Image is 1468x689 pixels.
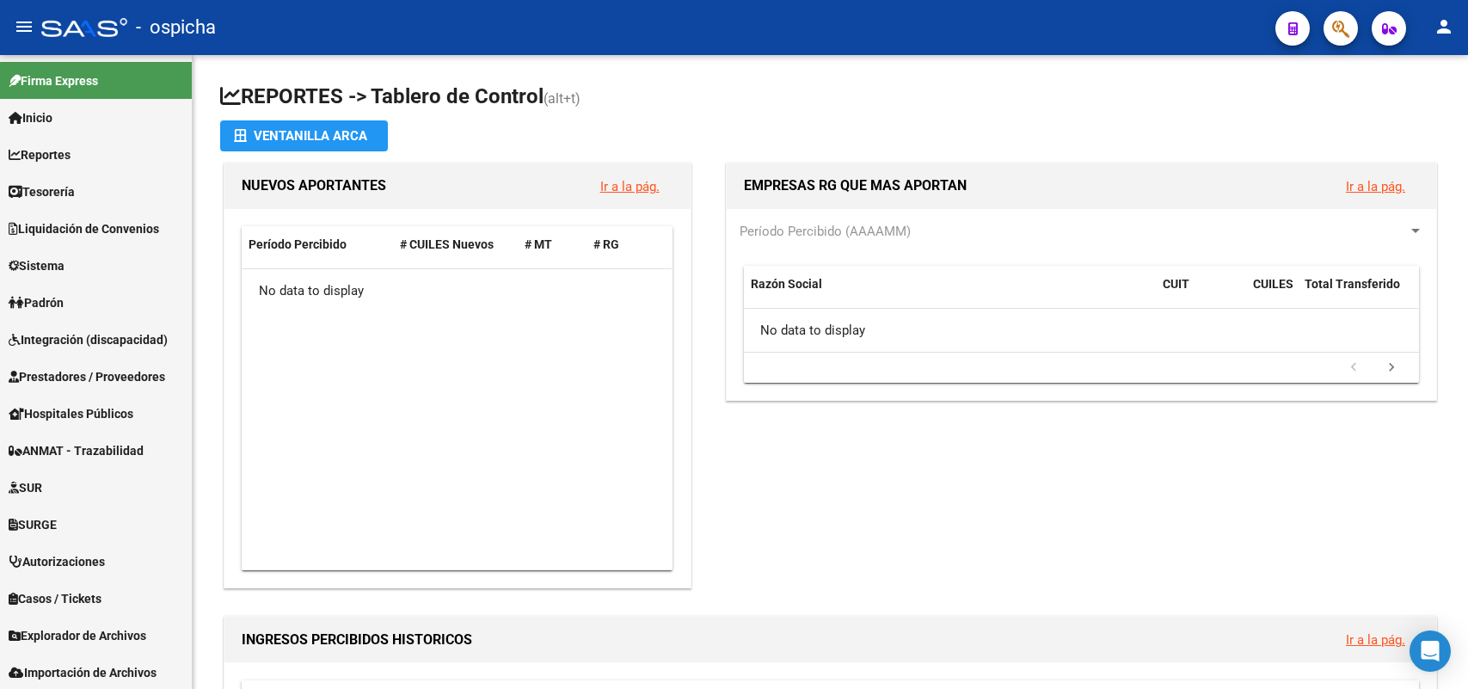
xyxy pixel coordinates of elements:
a: go to previous page [1337,359,1370,378]
span: Inicio [9,108,52,127]
datatable-header-cell: # MT [518,226,587,263]
span: Firma Express [9,71,98,90]
a: Ir a la pág. [600,179,660,194]
span: - ospicha [136,9,216,46]
span: Importación de Archivos [9,663,157,682]
span: CUILES [1253,277,1293,291]
span: Autorizaciones [9,552,105,571]
div: Ventanilla ARCA [234,120,374,151]
span: Total Transferido [1305,277,1400,291]
mat-icon: menu [14,16,34,37]
span: Explorador de Archivos [9,626,146,645]
datatable-header-cell: CUILES [1246,266,1298,323]
button: Ir a la pág. [1332,170,1419,202]
a: Ir a la pág. [1346,179,1405,194]
span: Prestadores / Proveedores [9,367,165,386]
span: SURGE [9,515,57,534]
div: No data to display [242,269,672,312]
datatable-header-cell: Total Transferido [1298,266,1418,323]
button: Ir a la pág. [587,170,673,202]
span: ANMAT - Trazabilidad [9,441,144,460]
span: Integración (discapacidad) [9,330,168,349]
span: EMPRESAS RG QUE MAS APORTAN [744,177,967,194]
span: (alt+t) [544,90,580,107]
div: No data to display [744,309,1418,352]
datatable-header-cell: Razón Social [744,266,1156,323]
span: Reportes [9,145,71,164]
datatable-header-cell: Período Percibido [242,226,393,263]
span: Razón Social [751,277,822,291]
span: SUR [9,478,42,497]
span: # CUILES Nuevos [400,237,494,251]
datatable-header-cell: # RG [587,226,655,263]
span: CUIT [1163,277,1189,291]
span: NUEVOS APORTANTES [242,177,386,194]
h1: REPORTES -> Tablero de Control [220,83,1440,113]
button: Ventanilla ARCA [220,120,388,151]
div: Open Intercom Messenger [1410,631,1451,672]
span: Casos / Tickets [9,589,101,608]
span: Período Percibido (AAAAMM) [740,224,911,239]
span: Padrón [9,293,64,312]
span: Período Percibido [249,237,347,251]
datatable-header-cell: CUIT [1156,266,1246,323]
mat-icon: person [1434,16,1454,37]
a: Ir a la pág. [1346,632,1405,648]
a: go to next page [1375,359,1408,378]
span: INGRESOS PERCIBIDOS HISTORICOS [242,631,472,648]
datatable-header-cell: # CUILES Nuevos [393,226,519,263]
span: Tesorería [9,182,75,201]
span: Sistema [9,256,64,275]
span: # RG [593,237,619,251]
span: # MT [525,237,552,251]
button: Ir a la pág. [1332,624,1419,655]
span: Hospitales Públicos [9,404,133,423]
span: Liquidación de Convenios [9,219,159,238]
